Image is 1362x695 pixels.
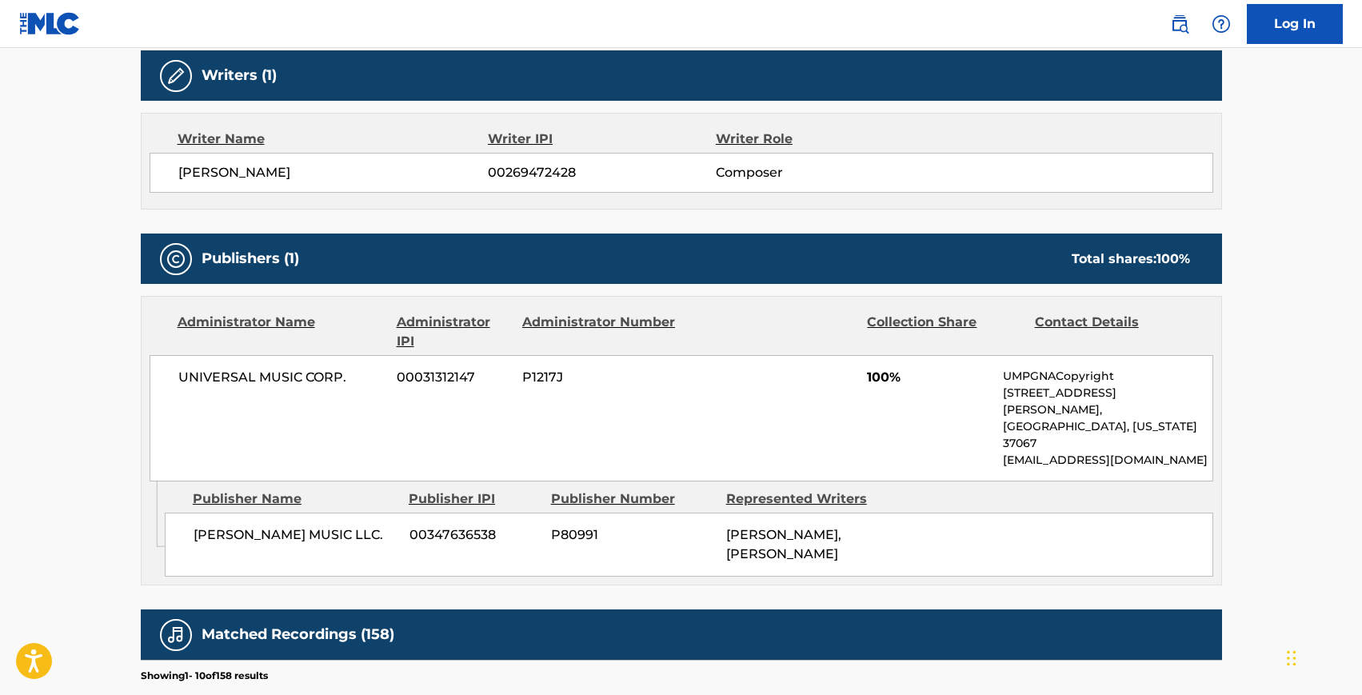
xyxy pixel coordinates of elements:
span: UNIVERSAL MUSIC CORP. [178,368,385,387]
div: Administrator Name [178,313,385,351]
div: Help [1205,8,1237,40]
p: [STREET_ADDRESS][PERSON_NAME], [1003,385,1212,418]
p: [EMAIL_ADDRESS][DOMAIN_NAME] [1003,452,1212,469]
img: help [1212,14,1231,34]
div: Total shares: [1072,250,1190,269]
span: [PERSON_NAME], [PERSON_NAME] [726,527,841,561]
div: Publisher Name [193,489,397,509]
span: 00031312147 [397,368,510,387]
div: Administrator IPI [397,313,510,351]
p: Showing 1 - 10 of 158 results [141,669,268,683]
img: Matched Recordings [166,625,186,645]
div: Publisher IPI [409,489,539,509]
div: Writer IPI [488,130,716,149]
a: Log In [1247,4,1343,44]
img: Publishers [166,250,186,269]
span: 100% [867,368,991,387]
div: Contact Details [1035,313,1190,351]
span: [PERSON_NAME] [178,163,489,182]
span: P1217J [522,368,677,387]
img: Writers [166,66,186,86]
iframe: Chat Widget [1282,618,1362,695]
div: Represented Writers [726,489,889,509]
div: Drag [1287,634,1296,682]
div: Collection Share [867,313,1022,351]
p: [GEOGRAPHIC_DATA], [US_STATE] 37067 [1003,418,1212,452]
h5: Matched Recordings (158) [202,625,394,644]
span: Composer [716,163,923,182]
div: Writer Name [178,130,489,149]
img: search [1170,14,1189,34]
a: Public Search [1164,8,1196,40]
span: 00347636538 [409,525,539,545]
span: [PERSON_NAME] MUSIC LLC. [194,525,397,545]
h5: Writers (1) [202,66,277,85]
span: 100 % [1156,251,1190,266]
img: MLC Logo [19,12,81,35]
span: 00269472428 [488,163,715,182]
div: Writer Role [716,130,923,149]
p: UMPGNACopyright [1003,368,1212,385]
div: Administrator Number [522,313,677,351]
span: P80991 [551,525,714,545]
h5: Publishers (1) [202,250,299,268]
div: Publisher Number [551,489,714,509]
